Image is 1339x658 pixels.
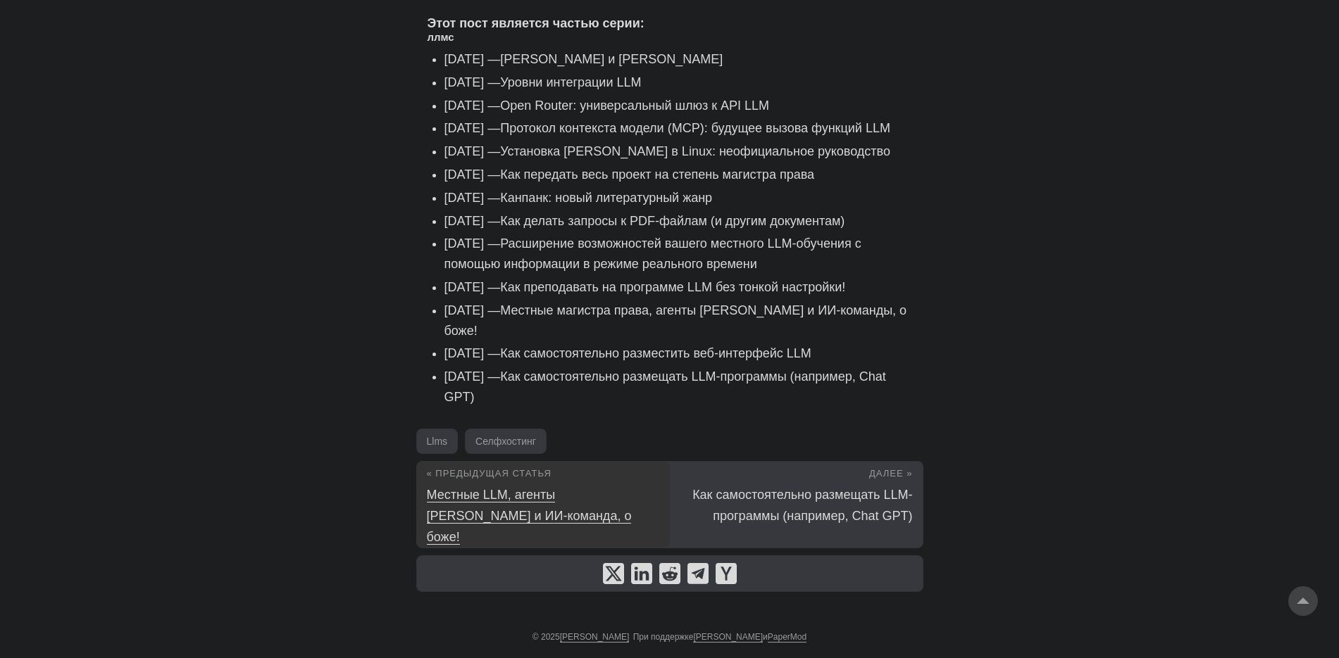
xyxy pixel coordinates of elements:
[444,280,501,294] font: [DATE] —
[763,632,768,642] font: и
[444,214,501,228] font: [DATE] —
[693,632,763,643] a: [PERSON_NAME]
[444,191,501,205] font: [DATE] —
[444,167,501,182] font: [DATE] —
[869,468,912,479] font: Далее »
[444,99,501,113] font: [DATE] —
[444,303,501,317] font: [DATE] —
[500,144,890,158] a: Установка [PERSON_NAME] в Linux: неофициальное руководство
[500,280,845,294] a: Как преподавать на программе LLM без тонкой настройки!
[428,31,454,43] a: ллмс
[444,346,501,360] font: [DATE] —
[560,632,630,642] font: [PERSON_NAME]
[465,429,547,454] a: Селфхостинг
[500,75,641,89] a: Уровни интеграции LLM
[659,563,680,584] a: Поделиться на Reddit: как самостоятельно разместить веб-интерфейс LLM
[670,462,923,548] a: Далее » Как самостоятельно размещать LLM-программы (например, Chat GPT)
[716,563,737,584] a: Поделиться Как самостоятельно разместить веб-интерфейс LLM на Ycombinator
[427,468,552,479] font: « Предыдущая статья
[500,121,890,135] a: Протокол контекста модели (MCP): будущее вызова функций LLM
[500,167,814,182] a: Как передать весь проект на степень магистра права
[693,632,763,642] font: [PERSON_NAME]
[444,369,501,384] font: [DATE] —
[500,99,769,113] a: Open Router: универсальный шлюз к API LLM
[444,121,501,135] font: [DATE] —
[475,436,536,447] font: Селфхостинг
[444,236,861,271] a: Расширение возможностей вашего местного LLM-обучения с помощью информации в режиме реального времени
[444,303,907,338] a: Местные магистра права, агенты [PERSON_NAME] и ИИ-команды, о боже!
[427,436,448,447] font: Llms
[500,346,811,360] a: Как самостоятельно разместить веб-интерфейс LLM
[444,52,501,66] font: [DATE] —
[533,632,560,642] font: © 2025
[768,632,806,643] a: PaperMod
[444,144,501,158] font: [DATE] —
[444,75,501,89] font: [DATE] —
[428,16,644,30] font: Этот пост является частью серии:
[687,563,709,584] a: Поделиться Как самостоятельно разместить веб-интерфейс LLM в Telegram
[444,369,886,404] a: Как самостоятельно размещать LLM-программы (например, Chat GPT)
[768,632,806,642] font: PaperMod
[416,429,459,454] a: Llms
[444,236,501,251] font: [DATE] —
[692,488,912,523] font: Как самостоятельно размещать LLM-программы (например, Chat GPT)
[427,488,632,544] font: Местные LLM, агенты [PERSON_NAME] и ИИ-команда, о боже!
[417,462,670,548] a: « Предыдущая статья Местные LLM, агенты [PERSON_NAME] и ИИ-команда, о боже!
[631,563,652,584] a: Поделиться на LinkedIn: как самостоятельно разместить веб-интерфейс LLM
[500,52,723,66] a: [PERSON_NAME] и [PERSON_NAME]
[560,632,630,643] a: [PERSON_NAME]
[633,632,694,642] font: При поддержке
[1288,586,1318,616] a: перейти наверх
[500,214,845,228] a: Как делать запросы к PDF-файлам (и другим документам)
[500,191,712,205] a: Канпанк: новый литературный жанр
[603,563,624,584] a: Поделиться Как самостоятельно разместить веб-интерфейс LLM на X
